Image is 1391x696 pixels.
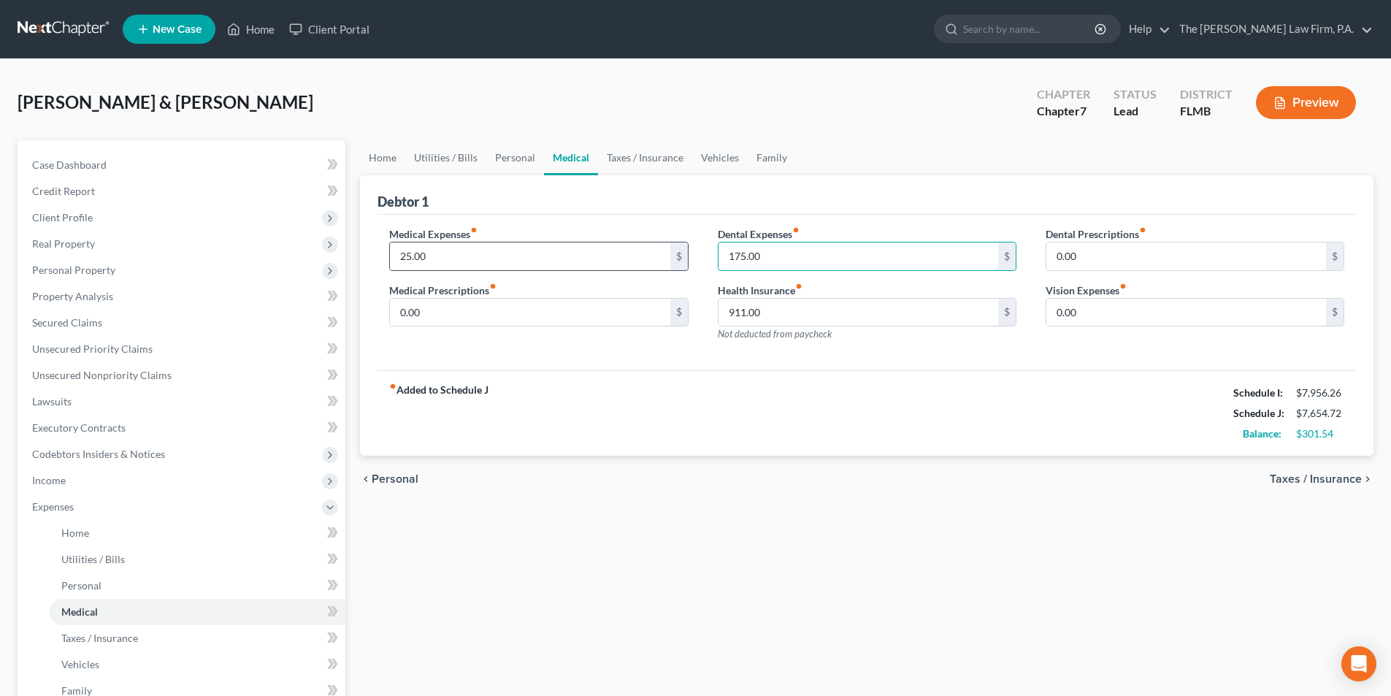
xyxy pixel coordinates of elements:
[1139,226,1146,234] i: fiber_manual_record
[718,283,802,298] label: Health Insurance
[1296,406,1344,421] div: $7,654.72
[32,264,115,276] span: Personal Property
[50,651,345,678] a: Vehicles
[1080,104,1087,118] span: 7
[20,415,345,441] a: Executory Contracts
[1341,646,1376,681] div: Open Intercom Messenger
[32,421,126,434] span: Executory Contracts
[61,605,98,618] span: Medical
[50,599,345,625] a: Medical
[20,362,345,389] a: Unsecured Nonpriority Claims
[61,579,101,592] span: Personal
[390,242,670,270] input: --
[20,283,345,310] a: Property Analysis
[32,316,102,329] span: Secured Claims
[389,283,497,298] label: Medical Prescriptions
[372,473,418,485] span: Personal
[32,474,66,486] span: Income
[405,140,486,175] a: Utilities / Bills
[998,242,1016,270] div: $
[719,299,998,326] input: --
[32,500,74,513] span: Expenses
[1046,226,1146,242] label: Dental Prescriptions
[748,140,796,175] a: Family
[1172,16,1373,42] a: The [PERSON_NAME] Law Firm, P.A.
[1256,86,1356,119] button: Preview
[61,527,89,539] span: Home
[1122,16,1170,42] a: Help
[1046,242,1326,270] input: --
[20,336,345,362] a: Unsecured Priority Claims
[61,632,138,644] span: Taxes / Insurance
[18,91,313,112] span: [PERSON_NAME] & [PERSON_NAME]
[486,140,544,175] a: Personal
[1243,427,1281,440] strong: Balance:
[389,383,488,444] strong: Added to Schedule J
[1037,86,1090,103] div: Chapter
[1270,473,1362,485] span: Taxes / Insurance
[795,283,802,290] i: fiber_manual_record
[32,369,172,381] span: Unsecured Nonpriority Claims
[1326,242,1344,270] div: $
[20,310,345,336] a: Secured Claims
[61,658,99,670] span: Vehicles
[1326,299,1344,326] div: $
[470,226,478,234] i: fiber_manual_record
[1233,407,1284,419] strong: Schedule J:
[32,395,72,408] span: Lawsuits
[32,448,165,460] span: Codebtors Insiders & Notices
[692,140,748,175] a: Vehicles
[32,343,153,355] span: Unsecured Priority Claims
[360,473,418,485] button: chevron_left Personal
[32,211,93,223] span: Client Profile
[963,15,1097,42] input: Search by name...
[1270,473,1373,485] button: Taxes / Insurance chevron_right
[153,24,202,35] span: New Case
[50,546,345,573] a: Utilities / Bills
[20,178,345,204] a: Credit Report
[50,625,345,651] a: Taxes / Insurance
[20,389,345,415] a: Lawsuits
[1119,283,1127,290] i: fiber_manual_record
[1114,86,1157,103] div: Status
[50,573,345,599] a: Personal
[32,290,113,302] span: Property Analysis
[378,193,429,210] div: Debtor 1
[389,226,478,242] label: Medical Expenses
[389,383,396,390] i: fiber_manual_record
[20,152,345,178] a: Case Dashboard
[1233,386,1283,399] strong: Schedule I:
[718,226,800,242] label: Dental Expenses
[1046,299,1326,326] input: --
[50,520,345,546] a: Home
[670,299,688,326] div: $
[670,242,688,270] div: $
[32,158,107,171] span: Case Dashboard
[1296,386,1344,400] div: $7,956.26
[719,242,998,270] input: --
[1362,473,1373,485] i: chevron_right
[598,140,692,175] a: Taxes / Insurance
[1180,86,1233,103] div: District
[1037,103,1090,120] div: Chapter
[390,299,670,326] input: --
[998,299,1016,326] div: $
[718,328,832,340] span: Not deducted from paycheck
[544,140,598,175] a: Medical
[792,226,800,234] i: fiber_manual_record
[1046,283,1127,298] label: Vision Expenses
[1296,427,1344,441] div: $301.54
[32,237,95,250] span: Real Property
[1180,103,1233,120] div: FLMB
[360,473,372,485] i: chevron_left
[61,553,125,565] span: Utilities / Bills
[489,283,497,290] i: fiber_manual_record
[360,140,405,175] a: Home
[220,16,282,42] a: Home
[282,16,377,42] a: Client Portal
[32,185,95,197] span: Credit Report
[1114,103,1157,120] div: Lead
